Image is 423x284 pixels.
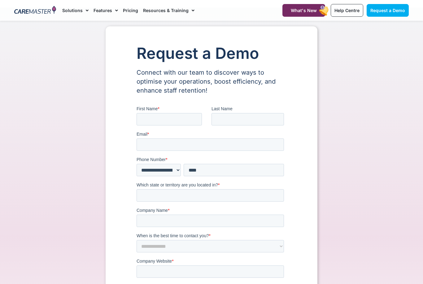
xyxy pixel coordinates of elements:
[331,4,363,17] a: Help Centre
[137,45,286,62] h1: Request a Demo
[14,6,56,15] img: CareMaster Logo
[291,8,317,13] span: What's New
[334,8,360,13] span: Help Centre
[137,68,286,95] p: Connect with our team to discover ways to optimise your operations, boost efficiency, and enhance...
[370,8,405,13] span: Request a Demo
[282,4,325,17] a: What's New
[367,4,409,17] a: Request a Demo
